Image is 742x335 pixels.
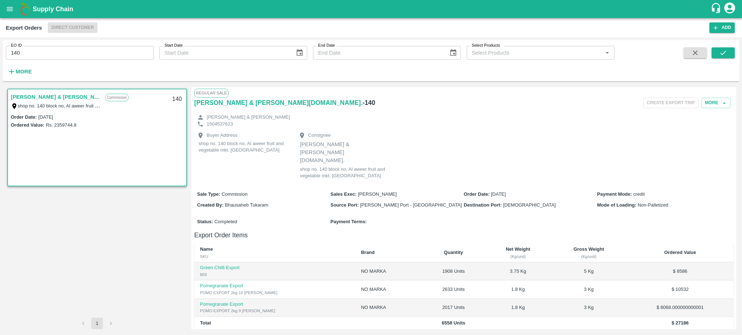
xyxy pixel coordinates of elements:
p: Green Chilli Export [200,264,349,271]
td: $ 8068.000000000001 [627,299,733,317]
b: Net Weight [506,246,530,252]
span: [PERSON_NAME] [358,191,397,197]
label: shop no. 140 block no, Al aweer fruit and vegetable mkt. [GEOGRAPHIC_DATA] [18,103,185,109]
b: 6558 Units [442,320,465,326]
b: Gross Weight [574,246,604,252]
td: NO MARKA [355,280,421,298]
label: End Date [318,43,335,48]
h6: Export Order Items [194,230,733,240]
input: Enter EO ID [6,46,154,60]
p: 1504537623 [207,121,233,128]
button: Choose date [446,46,460,60]
span: credit [633,191,645,197]
div: POMO EXPORT 2kg 10 [PERSON_NAME] [200,289,349,296]
label: Select Products [472,43,500,48]
div: POMO EXPORT 2kg 9 [PERSON_NAME] [200,308,349,314]
div: (Kg/unit) [556,253,621,260]
p: shop no. 140 block no, Al aweer fruit and vegetable mkt. [GEOGRAPHIC_DATA] [300,166,387,179]
span: Commission [222,191,248,197]
td: NO MARKA [355,299,421,317]
input: End Date [313,46,443,60]
div: (Kg/unit) [491,253,545,260]
nav: pagination navigation [76,318,118,329]
button: Add [709,22,735,33]
strong: More [16,69,32,75]
div: MIX [200,271,349,278]
b: Supply Chain [33,5,73,13]
label: Rs. 2359744.8 [46,122,76,128]
p: Commission [105,94,129,101]
input: Select Products [469,48,600,58]
p: Pomegranate Export [200,301,349,308]
td: 1908 Units [422,262,485,280]
td: 5 Kg [551,262,627,280]
img: logo [18,2,33,16]
label: Order Date : [11,114,37,120]
span: Completed [214,219,237,224]
b: Status : [197,219,213,224]
label: Start Date [164,43,183,48]
b: $ 27186 [672,320,689,326]
p: [PERSON_NAME] & [PERSON_NAME] [207,114,290,121]
span: [DATE] [491,191,506,197]
td: 1.8 Kg [485,299,551,317]
td: 2017 Units [422,299,485,317]
span: Non-Palletized [638,202,668,208]
p: shop no. 140 block no, Al aweer fruit and vegetable mkt. [GEOGRAPHIC_DATA] [199,140,285,154]
b: Ordered Value [664,250,696,255]
button: More [6,65,34,78]
span: Bhausaheb Tukaram [225,202,268,208]
p: Pomegranate Export [200,283,349,289]
td: 2633 Units [422,280,485,298]
h6: - 140 [363,98,375,108]
b: Order Date : [464,191,490,197]
b: Brand [361,250,375,255]
b: Total [200,320,211,326]
td: 1.8 Kg [485,280,551,298]
div: account of current user [723,1,736,17]
a: Supply Chain [33,4,710,14]
td: 3.75 Kg [485,262,551,280]
b: Name [200,246,213,252]
span: [PERSON_NAME] Port - [GEOGRAPHIC_DATA] [360,202,462,208]
b: Quantity [444,250,463,255]
p: Buyer Address [207,132,238,139]
div: customer-support [710,3,723,16]
span: [DEMOGRAPHIC_DATA] [503,202,555,208]
p: [PERSON_NAME] & [PERSON_NAME][DOMAIN_NAME]. [300,140,387,165]
p: Consignee [308,132,331,139]
div: Export Orders [6,23,42,33]
a: [PERSON_NAME] & [PERSON_NAME][DOMAIN_NAME]. [194,98,363,108]
b: Payment Terms : [330,219,367,224]
button: open drawer [1,1,18,17]
td: $ 8586 [627,262,733,280]
b: Payment Mode : [597,191,632,197]
button: Open [603,48,612,58]
div: SKU [200,253,349,260]
b: Sales Exec : [330,191,357,197]
td: NO MARKA [355,262,421,280]
b: Sale Type : [197,191,220,197]
b: Source Port : [330,202,359,208]
button: Choose date [293,46,307,60]
span: Regular Sale [194,89,229,97]
b: Destination Port : [464,202,502,208]
button: page 1 [91,318,103,329]
td: 3 Kg [551,280,627,298]
label: Ordered Value: [11,122,44,128]
td: $ 10532 [627,280,733,298]
td: 3 Kg [551,299,627,317]
div: 140 [168,91,186,108]
b: Mode of Loading : [597,202,636,208]
button: More [701,98,730,108]
a: [PERSON_NAME] & [PERSON_NAME][DOMAIN_NAME]. [11,92,101,102]
b: Created By : [197,202,224,208]
label: [DATE] [38,114,53,120]
input: Start Date [159,46,290,60]
label: EO ID [11,43,22,48]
